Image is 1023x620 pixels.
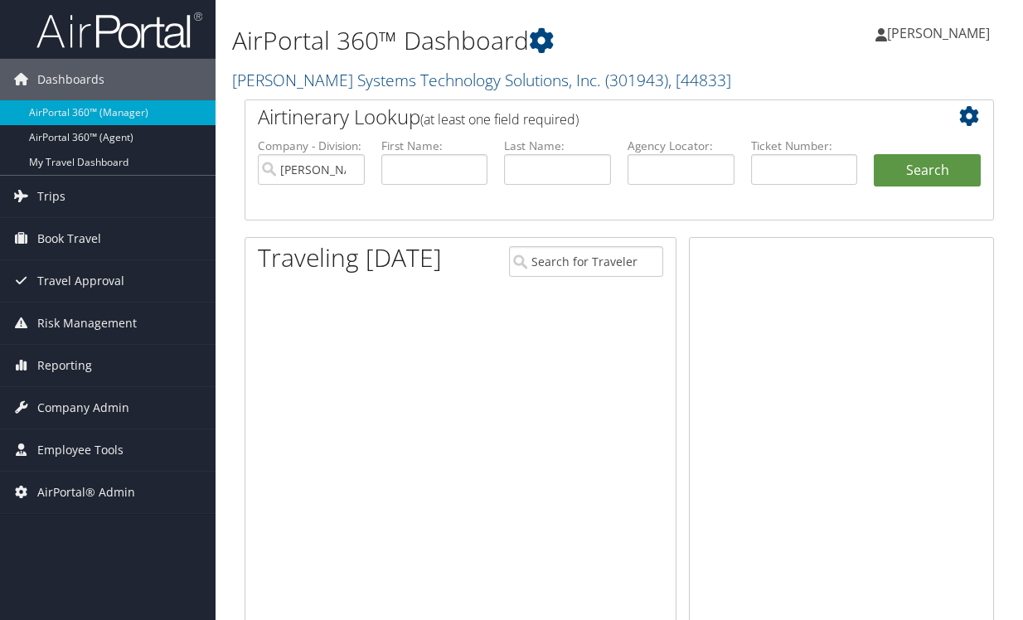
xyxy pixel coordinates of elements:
[628,138,735,154] label: Agency Locator:
[509,246,663,277] input: Search for Traveler
[37,429,124,471] span: Employee Tools
[887,24,990,42] span: [PERSON_NAME]
[37,345,92,386] span: Reporting
[37,472,135,513] span: AirPortal® Admin
[420,110,579,128] span: (at least one field required)
[874,154,981,187] button: Search
[232,69,731,91] a: [PERSON_NAME] Systems Technology Solutions, Inc.
[751,138,858,154] label: Ticket Number:
[875,8,1006,58] a: [PERSON_NAME]
[258,138,365,154] label: Company - Division:
[668,69,731,91] span: , [ 44833 ]
[37,218,101,259] span: Book Travel
[37,176,65,217] span: Trips
[258,103,919,131] h2: Airtinerary Lookup
[37,59,104,100] span: Dashboards
[605,69,668,91] span: ( 301943 )
[504,138,611,154] label: Last Name:
[258,240,442,275] h1: Traveling [DATE]
[232,23,749,58] h1: AirPortal 360™ Dashboard
[37,303,137,344] span: Risk Management
[36,11,202,50] img: airportal-logo.png
[381,138,488,154] label: First Name:
[37,387,129,429] span: Company Admin
[37,260,124,302] span: Travel Approval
